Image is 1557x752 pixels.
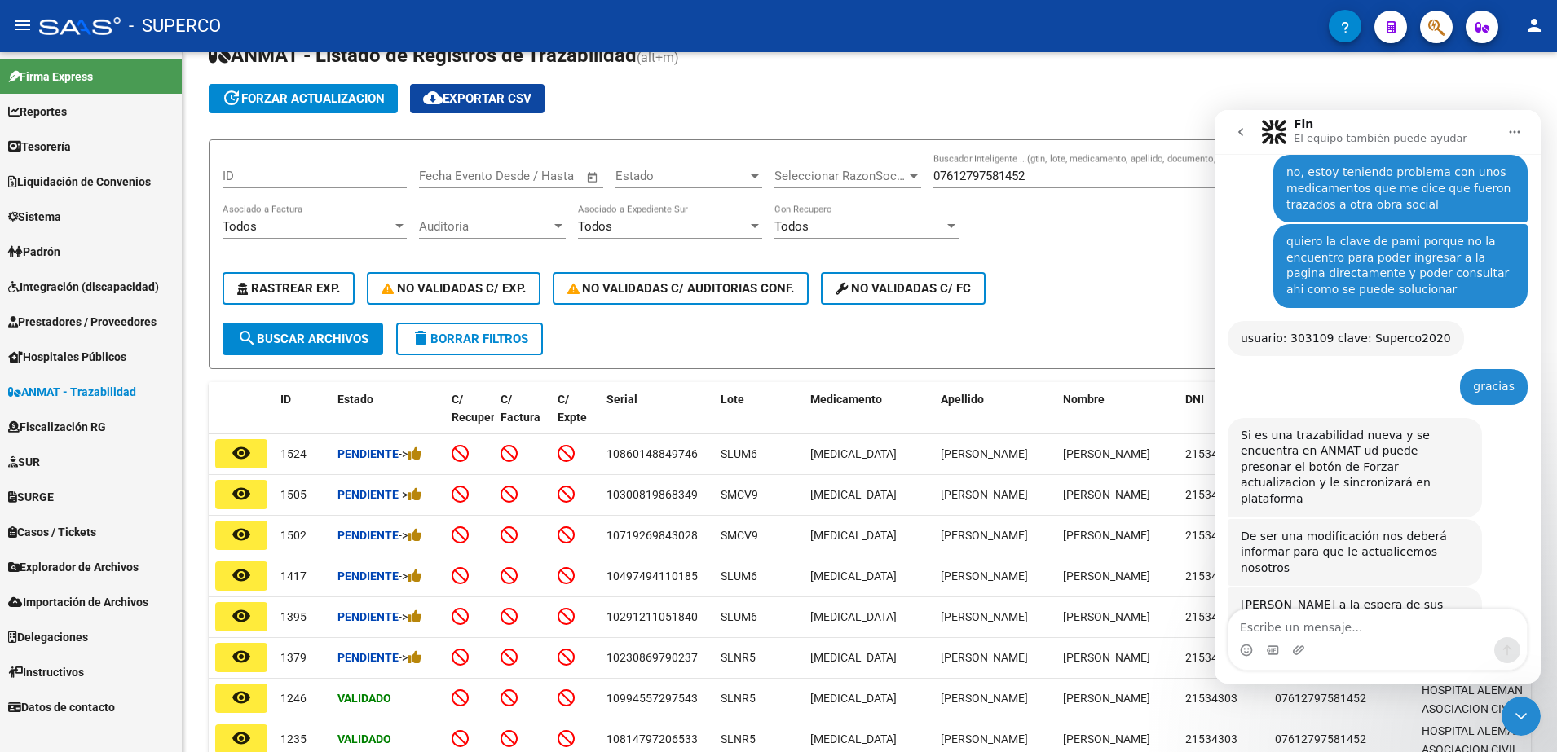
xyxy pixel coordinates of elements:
[836,281,971,296] span: No validadas c/ FC
[1063,732,1150,745] span: [PERSON_NAME]
[396,323,543,355] button: Borrar Filtros
[721,393,744,406] span: Lote
[280,732,307,745] span: 1235
[280,393,291,406] span: ID
[223,219,257,234] span: Todos
[8,243,60,261] span: Padrón
[941,610,1028,623] span: [PERSON_NAME]
[615,169,748,183] span: Estado
[1063,651,1150,664] span: [PERSON_NAME]
[1502,697,1541,736] iframe: Intercom live chat
[1063,447,1150,460] span: [PERSON_NAME]
[237,328,257,348] mat-icon: search
[222,91,385,106] span: forzar actualizacion
[337,651,399,664] strong: Pendiente
[232,443,251,463] mat-icon: remove_red_eye
[1185,529,1237,542] span: 21534303
[606,732,698,745] span: 10814797206533
[1185,488,1237,501] span: 21534303
[337,732,391,745] strong: Validado
[721,529,758,542] span: SMCV9
[8,68,93,86] span: Firma Express
[810,651,897,664] span: [MEDICAL_DATA]
[237,281,340,296] span: Rastrear Exp.
[8,138,71,156] span: Tesorería
[1185,393,1204,406] span: DNI
[237,332,368,346] span: Buscar Archivos
[419,169,472,183] input: Start date
[280,569,307,583] span: 1417
[606,447,698,460] span: 10860148849746
[367,272,540,305] button: No Validadas c/ Exp.
[501,393,540,424] span: C/ Factura
[1063,692,1150,705] span: [PERSON_NAME]
[567,281,795,296] span: No Validadas c/ Auditorias Conf.
[941,393,984,406] span: Apellido
[1185,732,1237,745] span: 21534303
[280,447,307,460] span: 1524
[941,488,1028,501] span: [PERSON_NAME]
[8,348,126,366] span: Hospitales Públicos
[606,569,698,583] span: 10497494110185
[280,529,307,542] span: 1502
[8,418,106,436] span: Fiscalización RG
[337,447,399,460] strong: Pendiente
[494,382,551,454] datatable-header-cell: C/ Factura
[1063,393,1105,406] span: Nombre
[1185,569,1237,583] span: 21534303
[337,692,391,705] strong: Validado
[810,610,897,623] span: [MEDICAL_DATA]
[810,447,897,460] span: [MEDICAL_DATA]
[423,91,531,106] span: Exportar CSV
[8,663,84,681] span: Instructivos
[1179,382,1268,454] datatable-header-cell: DNI
[232,606,251,626] mat-icon: remove_red_eye
[721,692,756,705] span: SLNR5
[8,208,61,226] span: Sistema
[8,523,96,541] span: Casos / Tickets
[410,84,545,113] button: Exportar CSV
[13,15,33,35] mat-icon: menu
[714,382,804,454] datatable-header-cell: Lote
[411,328,430,348] mat-icon: delete
[551,382,600,454] datatable-header-cell: C/ Expte
[232,688,251,707] mat-icon: remove_red_eye
[223,323,383,355] button: Buscar Archivos
[331,382,445,454] datatable-header-cell: Estado
[721,488,758,501] span: SMCV9
[411,332,528,346] span: Borrar Filtros
[1215,110,1541,684] iframe: Intercom live chat
[1185,692,1237,705] span: 21534303
[209,84,398,113] button: forzar actualizacion
[1275,732,1366,745] span: 07612797581452
[1056,382,1179,454] datatable-header-cell: Nombre
[810,393,882,406] span: Medicamento
[487,169,566,183] input: End date
[606,488,698,501] span: 10300819868349
[399,610,422,623] span: ->
[1422,684,1523,715] span: HOSPITAL ALEMAN ASOCIACION CIVIL
[1185,610,1237,623] span: 21534303
[941,692,1028,705] span: [PERSON_NAME]
[337,610,399,623] strong: Pendiente
[399,447,422,460] span: ->
[223,272,355,305] button: Rastrear Exp.
[399,529,422,542] span: ->
[774,219,809,234] span: Todos
[337,569,399,583] strong: Pendiente
[399,651,422,664] span: ->
[606,529,698,542] span: 10719269843028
